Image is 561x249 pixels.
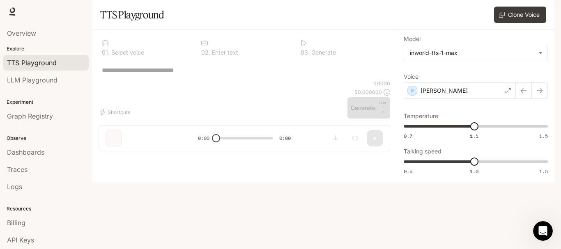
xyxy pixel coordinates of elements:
[539,132,548,139] span: 1.5
[100,7,164,23] h1: TTS Playground
[354,89,382,96] p: $ 0.000000
[533,221,553,241] iframe: Intercom live chat
[494,7,546,23] button: Clone Voice
[421,87,468,95] p: [PERSON_NAME]
[410,49,534,57] div: inworld-tts-1-max
[470,132,478,139] span: 1.1
[404,36,421,42] p: Model
[102,50,110,55] p: 0 1 .
[310,50,336,55] p: Generate
[404,113,438,119] p: Temperature
[539,168,548,175] span: 1.5
[99,105,133,119] button: Shortcuts
[110,50,144,55] p: Select voice
[404,74,418,80] p: Voice
[404,132,412,139] span: 0.7
[373,80,390,87] p: 0 / 1000
[470,168,478,175] span: 1.0
[404,168,412,175] span: 0.5
[404,148,441,154] p: Talking speed
[301,50,310,55] p: 0 3 .
[404,45,547,61] div: inworld-tts-1-max
[210,50,238,55] p: Enter text
[201,50,210,55] p: 0 2 .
